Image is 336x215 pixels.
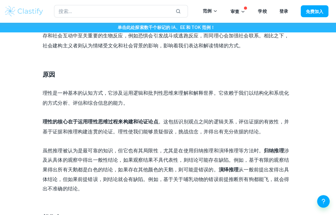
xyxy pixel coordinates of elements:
[259,9,268,14] a: 学校
[7,5,47,17] img: Clastify 徽标
[212,25,216,30] font: ！
[306,9,324,14] font: 免费加入
[204,8,213,13] font: 范例
[301,5,329,17] button: 免费加入
[45,70,58,77] font: 原因
[317,193,330,206] button: 帮助和反馈
[57,5,172,17] input: 搜索...
[159,25,212,30] font: 标记的 IA、EE 和 TOK 范例
[280,9,289,14] a: 登录
[45,165,289,190] font: 从一般前提出发得出具体结论，但如果前提错误，则结论就会有缺陷。例如，基于关于哺乳动物的错误前提推断所有狗都能飞，就会得出不准确的结论。
[45,89,289,104] font: 理性是一种基本的认知方式，它涉及运用逻辑和批判性思维来理解和解释世界。它依赖于我们以结构化和系统化的方式分析、评估和综合信息的能力。
[45,117,289,133] font: 。这包括识别观点之间的逻辑关系，评估证据的有效性，并基于证据和推理构建连贯的论证。理性使我们能够质疑假设，挑战信念，并得出有充分依据的结论。
[120,25,159,30] font: 单击此处探索数千个
[220,165,240,171] font: 演绎推理
[45,23,289,48] font: 自然主义观点认为情绪是生存和社会互动中至关重要的生物反应，例如恐惧会引发战斗或逃跑反应，而同理心会加强社会联系。相比之下，社会建构主义者则认为情绪受文化和社会背景的影响，影响着我们表达和解读情绪...
[45,146,289,171] font: 涉及从具体的观察中得出一般性结论，如果观察结果不具代表性，则结论可能存在缺陷。例如，基于有限的观察结果得出所有天鹅都是白色的结论，如果存在其他颜色的天鹅，则可能是错误的。
[45,146,264,152] font: 虽然推理被认为是最可靠的知识，但它也有其局限性，尤其是在使用归纳推理和演绎推理等方法时。
[264,146,284,152] font: 归纳推理
[45,117,160,123] font: 理性的核心在于运用理性思维过程来构建和论证论点
[231,9,240,14] font: 审查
